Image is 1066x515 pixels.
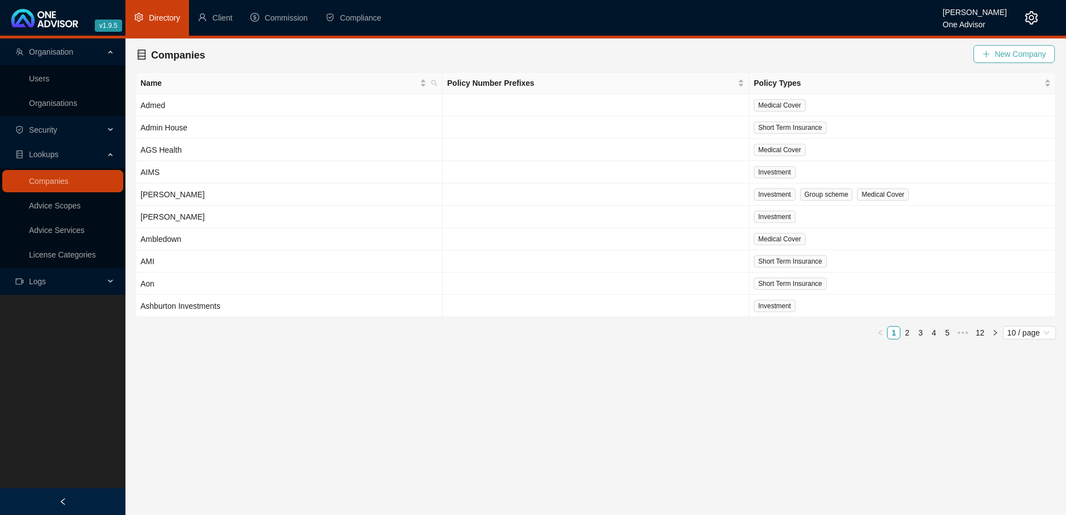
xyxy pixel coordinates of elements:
[29,125,57,134] span: Security
[749,72,1056,94] th: Policy Types
[941,326,954,339] li: 5
[59,498,67,506] span: left
[29,47,73,56] span: Organisation
[29,250,96,259] a: License Categories
[754,99,806,111] span: Medical Cover
[754,300,796,312] span: Investment
[443,72,749,94] th: Policy Number Prefixes
[140,77,418,89] span: Name
[877,329,884,336] span: left
[754,211,796,223] span: Investment
[754,144,806,156] span: Medical Cover
[887,326,900,339] li: 1
[874,326,887,339] li: Previous Page
[943,3,1007,15] div: [PERSON_NAME]
[754,255,827,268] span: Short Term Insurance
[989,326,1002,339] li: Next Page
[16,126,23,134] span: safety-certificate
[888,327,900,339] a: 1
[943,15,1007,27] div: One Advisor
[212,13,232,22] span: Client
[973,45,1055,63] button: New Company
[250,13,259,22] span: dollar
[754,122,827,134] span: Short Term Insurance
[989,326,1002,339] button: right
[29,74,50,83] a: Users
[95,20,122,32] span: v1.9.5
[901,327,913,339] a: 2
[136,161,443,183] td: AIMS
[1025,11,1038,25] span: setting
[198,13,207,22] span: user
[900,326,914,339] li: 2
[754,278,827,290] span: Short Term Insurance
[29,277,46,286] span: Logs
[136,72,443,94] th: Name
[29,201,81,210] a: Advice Scopes
[857,188,909,201] span: Medical Cover
[754,77,1042,89] span: Policy Types
[928,327,940,339] a: 4
[941,327,953,339] a: 5
[136,228,443,250] td: Ambledown
[972,326,989,339] li: 12
[1007,327,1052,339] span: 10 / page
[800,188,853,201] span: Group scheme
[972,327,988,339] a: 12
[16,278,23,285] span: video-camera
[136,295,443,317] td: Ashburton Investments
[136,250,443,273] td: AMI
[265,13,308,22] span: Commission
[914,326,927,339] li: 3
[1003,326,1056,339] div: Page Size
[914,327,927,339] a: 3
[954,326,972,339] span: •••
[137,50,147,60] span: database
[136,273,443,295] td: Aon
[982,50,990,58] span: plus
[136,139,443,161] td: AGS Health
[340,13,381,22] span: Compliance
[874,326,887,339] button: left
[16,150,23,158] span: database
[149,13,180,22] span: Directory
[29,150,59,159] span: Lookups
[136,94,443,116] td: Admed
[992,329,999,336] span: right
[326,13,335,22] span: safety
[431,80,438,86] span: search
[927,326,941,339] li: 4
[16,48,23,56] span: team
[29,226,85,235] a: Advice Services
[954,326,972,339] li: Next 5 Pages
[447,77,735,89] span: Policy Number Prefixes
[11,9,78,27] img: 2df55531c6924b55f21c4cf5d4484680-logo-light.svg
[429,75,440,91] span: search
[995,48,1046,60] span: New Company
[151,50,205,61] span: Companies
[754,166,796,178] span: Investment
[754,233,806,245] span: Medical Cover
[136,116,443,139] td: Admin House
[136,183,443,206] td: [PERSON_NAME]
[136,206,443,228] td: [PERSON_NAME]
[754,188,796,201] span: Investment
[29,177,69,186] a: Companies
[134,13,143,22] span: setting
[29,99,77,108] a: Organisations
